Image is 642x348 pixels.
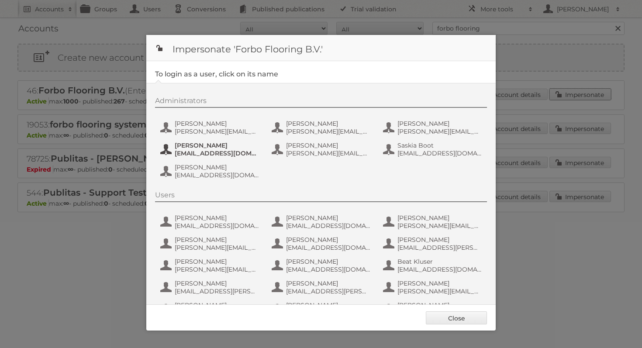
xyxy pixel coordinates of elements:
button: [PERSON_NAME] [EMAIL_ADDRESS][PERSON_NAME][DOMAIN_NAME] [159,279,262,296]
span: [EMAIL_ADDRESS][DOMAIN_NAME] [286,222,371,230]
button: [PERSON_NAME] [EMAIL_ADDRESS][DOMAIN_NAME] [271,257,373,274]
h1: Impersonate 'Forbo Flooring B.V.' [146,35,496,61]
span: [PERSON_NAME][EMAIL_ADDRESS][DOMAIN_NAME] [397,127,482,135]
span: [EMAIL_ADDRESS][DOMAIN_NAME] [286,265,371,273]
button: [PERSON_NAME] [EMAIL_ADDRESS][DOMAIN_NAME] [271,235,373,252]
span: [PERSON_NAME][EMAIL_ADDRESS][PERSON_NAME][DOMAIN_NAME] [175,244,259,252]
legend: To login as a user, click on its name [155,70,278,78]
span: Saskia Boot [397,141,482,149]
span: [PERSON_NAME] [286,120,371,127]
span: Beat Kluser [397,258,482,265]
button: [PERSON_NAME] [PERSON_NAME][EMAIL_ADDRESS][DOMAIN_NAME] [159,300,262,318]
button: [PERSON_NAME] [EMAIL_ADDRESS][DOMAIN_NAME] [159,213,262,231]
span: [PERSON_NAME] [286,258,371,265]
span: [PERSON_NAME][EMAIL_ADDRESS][DOMAIN_NAME] [175,265,259,273]
button: Beat Kluser [EMAIL_ADDRESS][DOMAIN_NAME] [382,257,485,274]
button: [PERSON_NAME] [EMAIL_ADDRESS][PERSON_NAME][DOMAIN_NAME] [382,235,485,252]
button: [PERSON_NAME] [PERSON_NAME][EMAIL_ADDRESS][PERSON_NAME][DOMAIN_NAME] [271,300,373,318]
div: Users [155,191,487,202]
button: [PERSON_NAME] [PERSON_NAME][EMAIL_ADDRESS][PERSON_NAME][DOMAIN_NAME] [271,119,373,136]
span: [EMAIL_ADDRESS][DOMAIN_NAME] [175,222,259,230]
span: [EMAIL_ADDRESS][DOMAIN_NAME] [286,244,371,252]
span: [PERSON_NAME] [397,236,482,244]
span: [PERSON_NAME] [286,214,371,222]
span: [PERSON_NAME] [397,301,482,309]
button: [PERSON_NAME] [PERSON_NAME][EMAIL_ADDRESS][DOMAIN_NAME] [382,119,485,136]
button: [PERSON_NAME] [PERSON_NAME][EMAIL_ADDRESS][DOMAIN_NAME] [159,257,262,274]
span: [PERSON_NAME][EMAIL_ADDRESS][PERSON_NAME][DOMAIN_NAME] [286,149,371,157]
a: Close [426,311,487,324]
span: [PERSON_NAME][EMAIL_ADDRESS][PERSON_NAME][DOMAIN_NAME] [286,127,371,135]
span: [EMAIL_ADDRESS][PERSON_NAME][DOMAIN_NAME] [175,287,259,295]
span: [PERSON_NAME] [175,120,259,127]
span: [EMAIL_ADDRESS][PERSON_NAME][DOMAIN_NAME] [286,287,371,295]
button: [PERSON_NAME] [PERSON_NAME][EMAIL_ADDRESS][DOMAIN_NAME] [159,119,262,136]
button: [PERSON_NAME] [EMAIL_ADDRESS][DOMAIN_NAME] [271,213,373,231]
button: [PERSON_NAME] [EMAIL_ADDRESS][PERSON_NAME][DOMAIN_NAME] [271,279,373,296]
span: [PERSON_NAME] [175,258,259,265]
span: [EMAIL_ADDRESS][DOMAIN_NAME] [397,149,482,157]
span: [PERSON_NAME] [175,301,259,309]
span: [PERSON_NAME] [286,279,371,287]
span: [EMAIL_ADDRESS][DOMAIN_NAME] [175,149,259,157]
span: [PERSON_NAME] [286,141,371,149]
span: [PERSON_NAME] [175,141,259,149]
div: Administrators [155,96,487,108]
button: [PERSON_NAME] [EMAIL_ADDRESS][DOMAIN_NAME] [159,141,262,158]
button: Saskia Boot [EMAIL_ADDRESS][DOMAIN_NAME] [382,141,485,158]
span: [PERSON_NAME] [397,279,482,287]
button: [PERSON_NAME] [PERSON_NAME][EMAIL_ADDRESS][PERSON_NAME][DOMAIN_NAME] [271,141,373,158]
span: [PERSON_NAME] [175,279,259,287]
button: [PERSON_NAME] [EMAIL_ADDRESS][DOMAIN_NAME] [159,162,262,180]
button: [PERSON_NAME] [PERSON_NAME][EMAIL_ADDRESS][DOMAIN_NAME] [382,279,485,296]
span: [PERSON_NAME] [397,120,482,127]
span: [PERSON_NAME] [175,163,259,171]
span: [PERSON_NAME][EMAIL_ADDRESS][DOMAIN_NAME] [175,127,259,135]
span: [PERSON_NAME][EMAIL_ADDRESS][DOMAIN_NAME] [397,287,482,295]
button: [PERSON_NAME] [PERSON_NAME][EMAIL_ADDRESS][DOMAIN_NAME] [382,300,485,318]
span: [PERSON_NAME] [286,301,371,309]
span: [PERSON_NAME] [175,214,259,222]
button: [PERSON_NAME] [PERSON_NAME][EMAIL_ADDRESS][PERSON_NAME][DOMAIN_NAME] [382,213,485,231]
span: [EMAIL_ADDRESS][DOMAIN_NAME] [175,171,259,179]
span: [EMAIL_ADDRESS][DOMAIN_NAME] [397,265,482,273]
button: [PERSON_NAME] [PERSON_NAME][EMAIL_ADDRESS][PERSON_NAME][DOMAIN_NAME] [159,235,262,252]
span: [PERSON_NAME][EMAIL_ADDRESS][PERSON_NAME][DOMAIN_NAME] [397,222,482,230]
span: [PERSON_NAME] [175,236,259,244]
span: [EMAIL_ADDRESS][PERSON_NAME][DOMAIN_NAME] [397,244,482,252]
span: [PERSON_NAME] [397,214,482,222]
span: [PERSON_NAME] [286,236,371,244]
